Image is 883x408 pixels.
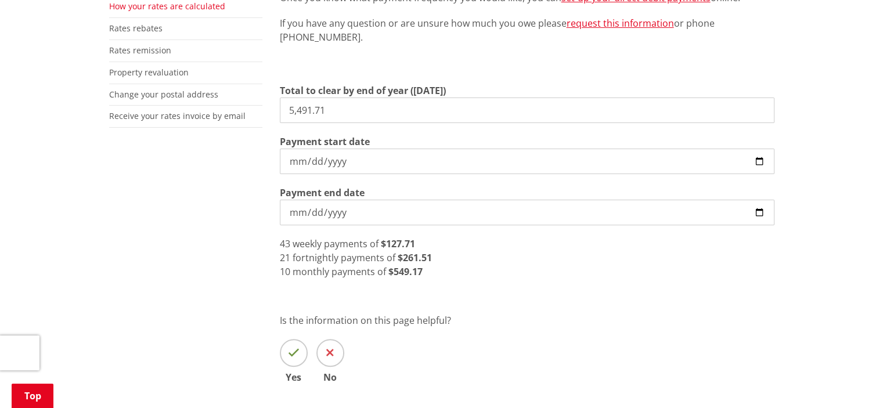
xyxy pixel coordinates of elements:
a: Receive your rates invoice by email [109,110,246,121]
span: 10 [280,265,290,278]
a: Top [12,384,53,408]
span: Yes [280,373,308,382]
span: No [316,373,344,382]
span: weekly payments of [293,237,379,250]
label: Payment end date [280,186,365,200]
strong: $261.51 [398,251,432,264]
p: Is the information on this page helpful? [280,313,774,327]
span: 21 [280,251,290,264]
iframe: Messenger Launcher [830,359,871,401]
span: 43 [280,237,290,250]
a: request this information [567,17,674,30]
span: fortnightly payments of [293,251,395,264]
strong: $549.17 [388,265,423,278]
a: Rates remission [109,45,171,56]
a: How your rates are calculated [109,1,225,12]
a: Rates rebates [109,23,163,34]
label: Payment start date [280,135,370,149]
strong: $127.71 [381,237,415,250]
a: Property revaluation [109,67,189,78]
p: If you have any question or are unsure how much you owe please or phone [PHONE_NUMBER]. [280,16,774,44]
a: Change your postal address [109,89,218,100]
span: monthly payments of [293,265,386,278]
label: Total to clear by end of year ([DATE]) [280,84,446,98]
